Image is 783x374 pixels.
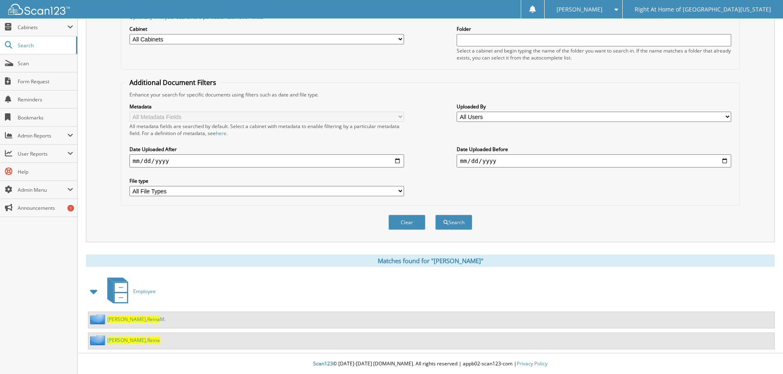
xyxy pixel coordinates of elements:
div: Select a cabinet and begin typing the name of the folder you want to search in. If the name match... [457,47,731,61]
input: end [457,154,731,167]
span: [PERSON_NAME] [107,316,146,323]
div: All metadata fields are searched by default. Select a cabinet with metadata to enable filtering b... [129,123,404,137]
label: Metadata [129,103,404,110]
span: Admin Reports [18,132,67,139]
span: Announcements [18,204,73,211]
span: User Reports [18,150,67,157]
label: File type [129,177,404,184]
div: Matches found for "[PERSON_NAME]" [86,255,775,267]
button: Search [435,215,472,230]
label: Cabinet [129,25,404,32]
button: Clear [388,215,425,230]
div: 1 [67,205,74,211]
span: Scan [18,60,73,67]
span: Form Request [18,78,73,85]
div: © [DATE]-[DATE] [DOMAIN_NAME]. All rights reserved | appb02-scan123-com | [78,354,783,374]
a: [PERSON_NAME],ReinaM. [107,316,166,323]
span: [PERSON_NAME] [557,7,603,12]
label: Date Uploaded Before [457,146,731,153]
span: Cabinets [18,24,67,31]
span: Scan123 [313,360,333,367]
img: folder2.png [90,314,107,324]
a: here [216,130,226,137]
span: Help [18,168,73,175]
input: start [129,154,404,167]
label: Uploaded By [457,103,731,110]
a: Employee [102,275,156,307]
span: [PERSON_NAME] [107,337,146,344]
span: Bookmarks [18,114,73,121]
span: Reminders [18,96,73,103]
img: scan123-logo-white.svg [8,4,70,15]
span: Right At Home of [GEOGRAPHIC_DATA][US_STATE] [635,7,771,12]
img: folder2.png [90,335,107,345]
a: Privacy Policy [517,360,547,367]
span: Admin Menu [18,186,67,193]
label: Date Uploaded After [129,146,404,153]
div: Enhance your search for specific documents using filters such as date and file type. [125,91,735,98]
label: Folder [457,25,731,32]
span: Reina [147,337,160,344]
span: Reina [147,316,160,323]
a: [PERSON_NAME],Reina [107,337,160,344]
span: Search [18,42,72,49]
span: Employee [133,288,156,295]
legend: Additional Document Filters [125,78,220,87]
